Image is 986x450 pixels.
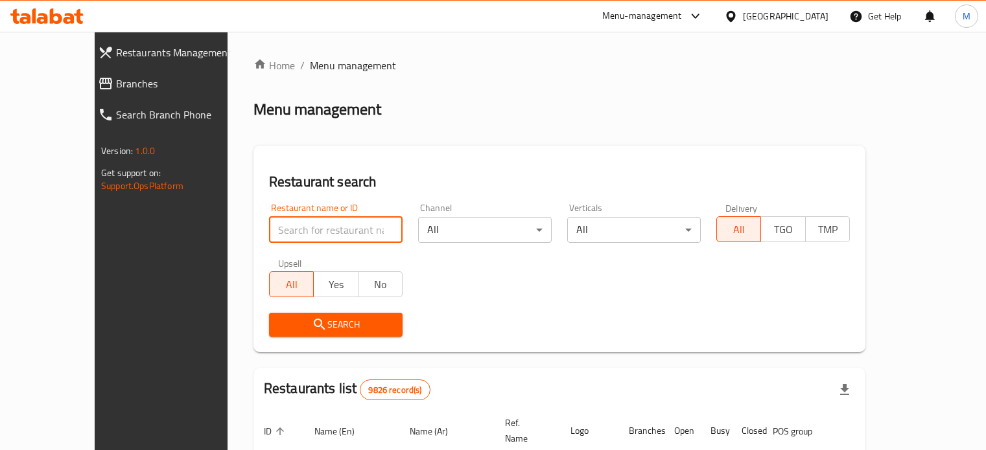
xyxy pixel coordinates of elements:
[364,275,397,294] span: No
[116,45,249,60] span: Restaurants Management
[360,384,429,396] span: 9826 record(s)
[88,37,259,68] a: Restaurants Management
[358,271,403,297] button: No
[716,216,761,242] button: All
[567,217,701,243] div: All
[269,172,850,192] h2: Restaurant search
[279,317,392,333] span: Search
[269,313,403,337] button: Search
[314,423,371,439] span: Name (En)
[135,142,155,159] span: 1.0.0
[253,58,295,73] a: Home
[300,58,305,73] li: /
[418,217,552,243] div: All
[264,423,288,439] span: ID
[722,220,756,239] span: All
[743,9,828,23] div: [GEOGRAPHIC_DATA]
[310,58,396,73] span: Menu management
[829,374,860,405] div: Export file
[275,275,309,294] span: All
[725,203,758,212] label: Delivery
[319,275,353,294] span: Yes
[116,76,249,91] span: Branches
[101,177,183,194] a: Support.OpsPlatform
[269,217,403,243] input: Search for restaurant name or ID..
[811,220,845,239] span: TMP
[773,423,829,439] span: POS group
[278,258,302,267] label: Upsell
[313,271,358,297] button: Yes
[88,99,259,130] a: Search Branch Phone
[253,99,381,120] h2: Menu management
[116,107,249,122] span: Search Branch Phone
[963,9,970,23] span: M
[269,271,314,297] button: All
[410,423,465,439] span: Name (Ar)
[360,379,430,400] div: Total records count
[766,220,800,239] span: TGO
[602,8,682,24] div: Menu-management
[101,164,161,181] span: Get support on:
[253,58,865,73] nav: breadcrumb
[101,142,133,159] span: Version:
[505,415,545,446] span: Ref. Name
[760,216,805,242] button: TGO
[805,216,850,242] button: TMP
[88,68,259,99] a: Branches
[264,379,430,400] h2: Restaurants list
